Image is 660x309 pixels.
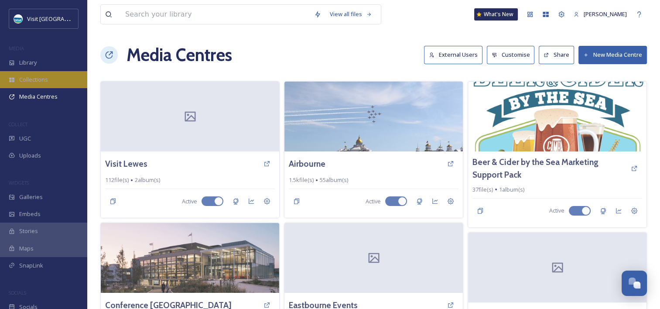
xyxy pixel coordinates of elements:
span: Maps [19,244,34,253]
span: 112 file(s) [105,176,129,184]
a: Beer & Cider by the Sea Marketing Support Pack [472,156,626,181]
a: External Users [424,46,487,64]
img: Beer%20%26%20Cider%20by%20the%20Sea%20supporters%20logo%20orange.png [468,82,646,151]
span: Active [366,197,381,206]
span: Stories [19,227,38,235]
span: Galleries [19,193,43,201]
img: Capture.JPG [14,14,23,23]
span: 37 file(s) [472,185,493,194]
span: 2 album(s) [135,176,160,184]
img: Devonshire_Pk-9652_edit.jpg [101,223,279,293]
span: WIDGETS [9,179,29,186]
a: Airbourne [289,158,325,170]
span: COLLECT [9,121,27,127]
input: Search your library [121,5,310,24]
span: UGC [19,134,31,143]
span: Visit [GEOGRAPHIC_DATA] and [GEOGRAPHIC_DATA] [27,14,163,23]
button: Share [539,46,574,64]
span: Active [182,197,197,206]
a: View all files [325,6,376,23]
span: Embeds [19,210,41,218]
span: 1.5k file(s) [289,176,314,184]
a: [PERSON_NAME] [569,6,631,23]
a: Visit Lewes [105,158,147,170]
span: Uploads [19,151,41,160]
span: SOCIALS [9,289,26,296]
span: Media Centres [19,93,58,101]
span: Library [19,58,37,67]
span: 55 album(s) [320,176,348,184]
span: [PERSON_NAME] [584,10,627,18]
button: New Media Centre [578,46,647,64]
button: External Users [424,46,482,64]
h1: Media Centres [127,42,232,68]
span: SnapLink [19,261,43,270]
button: Open Chat [622,271,647,296]
a: Customise [487,46,539,64]
span: Collections [19,76,48,84]
span: MEDIA [9,45,24,51]
img: Airbourne%2520Red%2520Arrows%25202%2520Please%2520Credit%2520Mark%2520Jarvis.jpg [284,82,463,151]
span: Active [549,206,564,215]
a: What's New [474,8,518,21]
button: Customise [487,46,535,64]
span: 1 album(s) [499,185,524,194]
